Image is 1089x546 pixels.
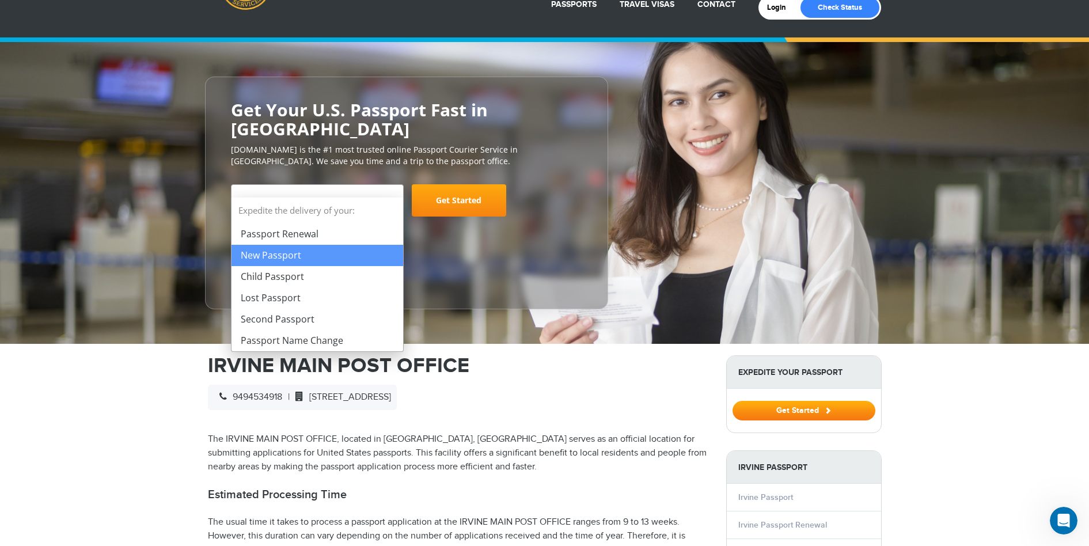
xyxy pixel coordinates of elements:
[208,488,709,502] h2: Estimated Processing Time
[231,222,582,234] span: Starting at $199 + government fees
[208,355,709,376] h1: IRVINE MAIN POST OFFICE
[232,245,403,266] li: New Passport
[767,3,794,12] a: Login
[738,520,827,530] a: Irvine Passport Renewal
[733,401,875,420] button: Get Started
[240,189,392,221] span: Select Your Service
[232,330,403,351] li: Passport Name Change
[231,184,404,217] span: Select Your Service
[240,195,332,208] span: Select Your Service
[232,309,403,330] li: Second Passport
[231,100,582,138] h2: Get Your U.S. Passport Fast in [GEOGRAPHIC_DATA]
[738,492,793,502] a: Irvine Passport
[727,451,881,484] strong: Irvine Passport
[232,287,403,309] li: Lost Passport
[232,266,403,287] li: Child Passport
[290,392,391,403] span: [STREET_ADDRESS]
[214,392,282,403] span: 9494534918
[1050,507,1077,534] iframe: Intercom live chat
[232,223,403,245] li: Passport Renewal
[727,356,881,389] strong: Expedite Your Passport
[412,184,506,217] a: Get Started
[208,385,397,410] div: |
[232,198,403,223] strong: Expedite the delivery of your:
[733,405,875,415] a: Get Started
[232,198,403,351] li: Expedite the delivery of your:
[231,144,582,167] p: [DOMAIN_NAME] is the #1 most trusted online Passport Courier Service in [GEOGRAPHIC_DATA]. We sav...
[208,433,709,474] p: The IRVINE MAIN POST OFFICE, located in [GEOGRAPHIC_DATA], [GEOGRAPHIC_DATA] serves as an officia...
